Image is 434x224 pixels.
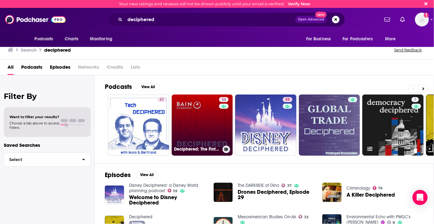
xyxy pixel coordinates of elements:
[415,13,429,26] span: Logged in as Citichaser
[78,62,99,75] span: Networks
[393,221,395,224] span: 8
[347,192,395,198] a: A Killer Deciphered
[173,190,177,192] span: 59
[382,14,393,25] a: Show notifications dropdown
[373,186,383,190] a: 76
[302,33,339,45] button: open menu
[288,2,310,6] a: Verify Now
[287,184,292,187] span: 37
[322,183,342,202] img: A Killer Deciphered
[347,186,370,191] a: Criminology
[235,95,296,156] a: 59
[131,62,140,75] span: Lists
[385,35,396,43] span: More
[35,35,53,43] span: Podcasts
[90,35,112,43] span: Monitoring
[160,97,164,103] span: 37
[108,12,345,27] div: Search podcasts, credits, & more...
[219,97,229,102] a: 34
[214,183,233,202] img: Drones Deciphered, Episode 29
[295,16,327,23] button: Open AdvancedNew
[136,171,158,179] button: View All
[398,14,407,25] a: Show notifications dropdown
[424,13,429,18] svg: Email not verified
[168,189,178,192] a: 59
[105,83,160,91] a: PodcastsView All
[9,121,59,130] span: Choose a tab above to access filters.
[107,62,123,75] span: Credits
[174,146,220,152] h3: Deciphered: The Fintech Podcast
[413,190,428,205] div: Open Intercom Messenger
[9,115,59,119] span: Want to filter your results?
[362,95,424,156] a: 7
[415,13,429,26] button: Show profile menu
[392,47,424,53] button: Send feedback
[21,47,37,53] h3: Search
[105,171,158,179] a: EpisodesView All
[298,18,324,21] span: Open Advanced
[50,62,70,75] a: Episodes
[378,187,383,190] span: 76
[105,186,124,205] img: Welcome to Disney Deciphered
[415,13,429,26] img: User Profile
[339,33,382,45] button: open menu
[4,158,77,162] span: Select
[5,14,66,26] img: Podchaser - Follow, Share and Rate Podcasts
[86,33,121,45] button: open menu
[105,171,131,179] h2: Episodes
[282,184,292,187] a: 37
[299,215,309,219] a: 33
[129,183,198,193] a: Disney Deciphered: a Disney World planning podcast
[315,12,327,18] span: New
[381,33,404,45] button: open menu
[108,95,169,156] a: 37
[125,14,295,25] input: Search podcasts, credits, & more...
[283,97,292,102] a: 59
[4,152,91,167] button: Select
[30,33,62,45] button: open menu
[238,214,296,220] a: Mesoamerican Studies On-Air
[285,97,290,103] span: 59
[304,216,309,219] span: 33
[238,189,315,200] a: Drones Deciphered, Episode 29
[8,62,14,75] a: All
[137,83,160,91] button: View All
[129,214,152,220] a: Deciphered
[4,92,91,101] h2: Filter By
[65,35,79,43] span: Charts
[414,97,416,103] span: 7
[21,62,42,75] a: Podcasts
[105,83,132,91] h2: Podcasts
[119,2,310,6] div: Your new ratings and reviews will not be shown publicly until your email is verified.
[172,95,233,156] a: 34Deciphered: The Fintech Podcast
[306,35,331,43] span: For Business
[222,97,226,103] span: 34
[157,97,167,102] a: 37
[44,47,71,53] h3: deciphered
[4,142,91,148] p: Saved Searches
[343,35,373,43] span: For Podcasters
[238,183,279,188] a: The DARKSIDE of Dino
[129,195,206,205] a: Welcome to Disney Deciphered
[61,33,82,45] a: Charts
[412,97,419,102] a: 7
